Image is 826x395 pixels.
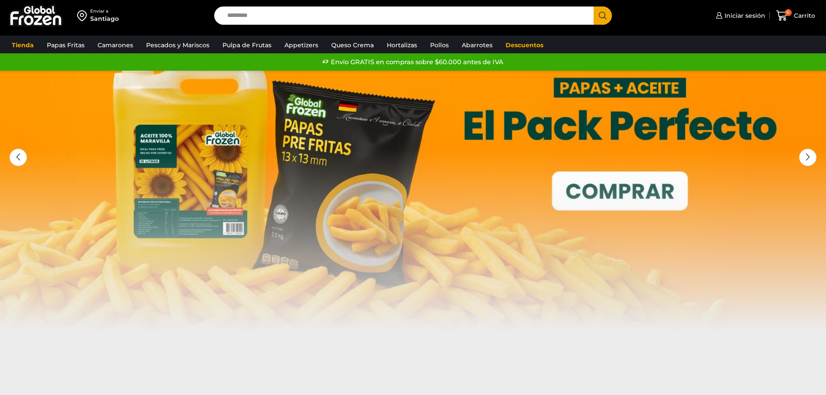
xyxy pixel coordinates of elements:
[280,37,323,53] a: Appetizers
[90,14,119,23] div: Santiago
[714,7,765,24] a: Iniciar sesión
[77,8,90,23] img: address-field-icon.svg
[90,8,119,14] div: Enviar a
[774,6,817,26] a: 0 Carrito
[594,7,612,25] button: Search button
[218,37,276,53] a: Pulpa de Frutas
[142,37,214,53] a: Pescados y Mariscos
[722,11,765,20] span: Iniciar sesión
[785,9,792,16] span: 0
[501,37,548,53] a: Descuentos
[457,37,497,53] a: Abarrotes
[382,37,421,53] a: Hortalizas
[327,37,378,53] a: Queso Crema
[7,37,38,53] a: Tienda
[792,11,815,20] span: Carrito
[426,37,453,53] a: Pollos
[93,37,137,53] a: Camarones
[42,37,89,53] a: Papas Fritas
